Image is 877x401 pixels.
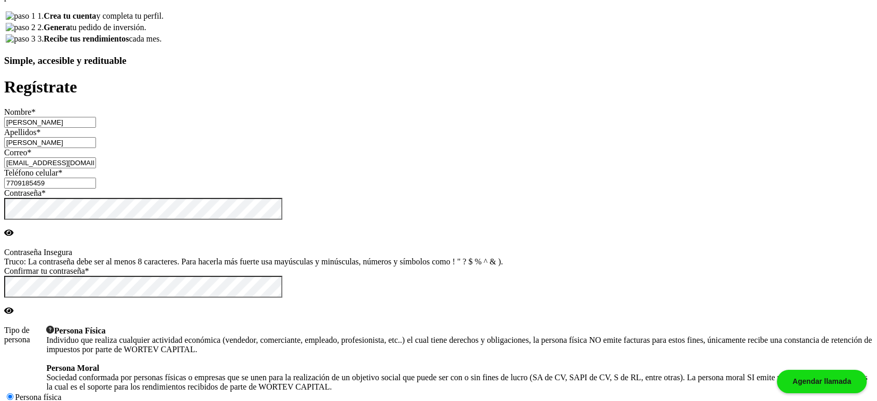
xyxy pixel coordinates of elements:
img: paso 3 [6,34,35,44]
b: Persona Física [54,326,105,335]
td: 2. tu pedido de inversión. [37,22,164,33]
h1: Regístrate [4,77,873,97]
input: 10 dígitos [4,178,96,189]
td: 3. cada mes. [37,34,164,44]
input: inversionista@gmail.com [4,157,96,168]
div: Agendar llamada [777,370,867,393]
img: paso 2 [6,23,35,32]
h3: Simple, accesible y redituable [4,55,873,66]
span: Contraseña Insegura [4,248,72,257]
label: Teléfono celular [4,168,62,177]
strong: Crea tu cuenta [44,11,96,20]
img: paso 1 [6,11,35,21]
label: Nombre [4,108,35,116]
label: Correo [4,148,31,157]
strong: Genera [44,23,70,32]
strong: Recibe tus rendimientos [44,34,129,43]
label: Tipo de persona [4,326,873,392]
td: 1. y completa tu perfil. [37,11,164,21]
label: Apellidos [4,128,40,137]
img: gfR76cHglkPwleuBLjWdxeZVvX9Wp6JBDmjRYY8JYDQn16A2ICN00zLTgIroGa6qie5tIuWH7V3AapTKqzv+oMZsGfMUqL5JM... [46,326,54,333]
label: Contraseña [4,189,46,197]
b: Persona Moral [46,364,99,372]
label: Confirmar tu contraseña [4,266,89,275]
span: Truco: La contraseña debe ser al menos 8 caracteres. Para hacerla más fuerte usa mayúsculas y min... [4,257,503,266]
